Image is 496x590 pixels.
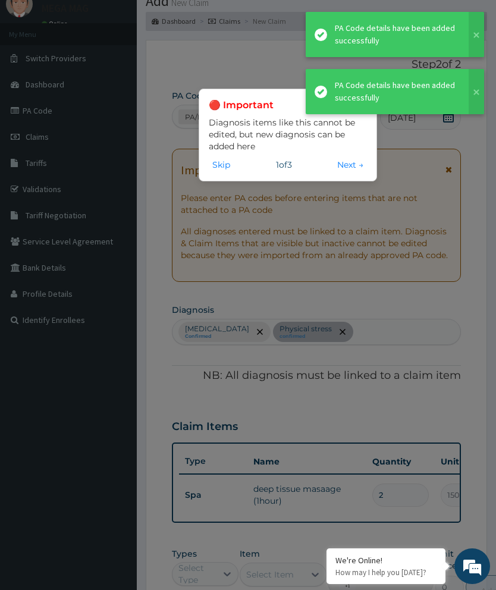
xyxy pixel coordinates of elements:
img: d_794563401_company_1708531726252_794563401 [22,59,48,89]
p: Diagnosis items like this cannot be edited, but new diagnosis can be added here [209,117,367,152]
textarea: Type your message and hit 'Enter' [6,325,227,366]
h3: 🔴 Important [209,99,367,112]
div: PA Code details have been added successfully [335,79,457,104]
div: PA Code details have been added successfully [335,22,457,47]
button: Skip [209,158,234,171]
div: Minimize live chat window [195,6,224,34]
span: 1 of 3 [276,159,292,171]
div: Chat with us now [62,67,200,82]
p: How may I help you today? [335,567,437,578]
button: Next → [334,158,367,171]
div: We're Online! [335,555,437,566]
span: We're online! [69,150,164,270]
